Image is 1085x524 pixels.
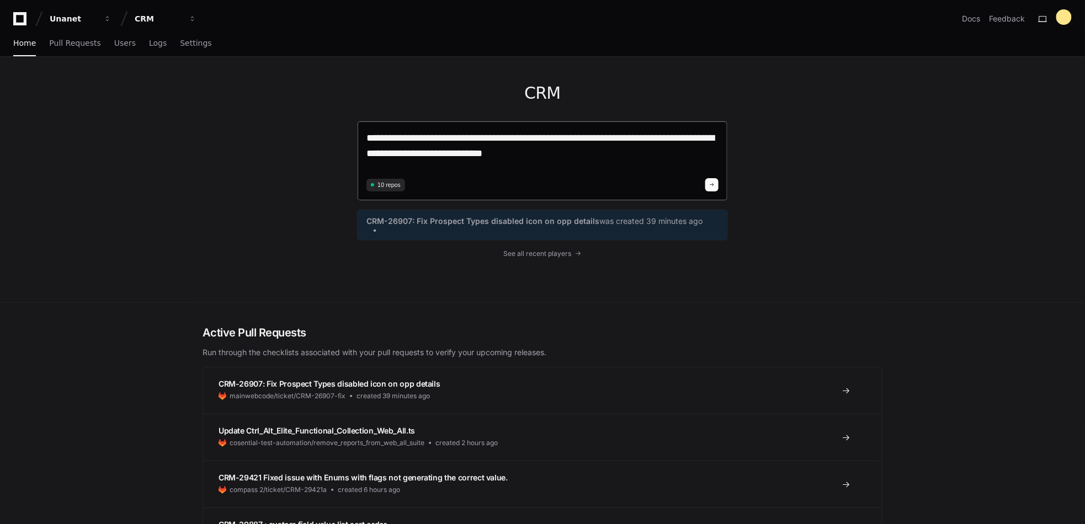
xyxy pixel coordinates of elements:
span: CRM-26907: Fix Prospect Types disabled icon on opp details [366,216,599,227]
span: Home [13,40,36,46]
span: Settings [180,40,211,46]
button: CRM [130,9,201,29]
span: Update Ctrl_Alt_Elite_Functional_Collection_Web_All.ts [219,426,415,435]
a: Pull Requests [49,31,100,56]
span: CRM-29421 Fixed issue with Enums with flags not generating the correct value. [219,473,508,482]
span: created 2 hours ago [435,439,498,447]
h1: CRM [357,83,728,103]
span: Users [114,40,136,46]
span: was created 39 minutes ago [599,216,703,227]
span: See all recent players [504,249,572,258]
a: CRM-26907: Fix Prospect Types disabled icon on opp detailswas created 39 minutes ago [366,216,719,234]
span: compass 2/ticket/CRM-29421a [230,485,327,494]
span: 10 repos [377,181,401,189]
a: CRM-29421 Fixed issue with Enums with flags not generating the correct value.compass 2/ticket/CRM... [203,461,882,507]
button: Unanet [45,9,116,29]
span: cosential-test-automation/remove_reports_from_web_all_suite [230,439,424,447]
span: created 39 minutes ago [357,392,430,400]
a: Logs [149,31,167,56]
a: CRM-26907: Fix Prospect Types disabled icon on opp detailsmainwebcode/ticket/CRM-26907-fixcreated... [203,367,882,414]
span: Pull Requests [49,40,100,46]
div: CRM [135,13,182,24]
a: Users [114,31,136,56]
a: Docs [962,13,981,24]
a: Home [13,31,36,56]
h2: Active Pull Requests [203,325,882,340]
a: Update Ctrl_Alt_Elite_Functional_Collection_Web_All.tscosential-test-automation/remove_reports_fr... [203,414,882,461]
p: Run through the checklists associated with your pull requests to verify your upcoming releases. [203,347,882,358]
span: Logs [149,40,167,46]
button: Feedback [990,13,1025,24]
span: mainwebcode/ticket/CRM-26907-fix [230,392,345,400]
span: CRM-26907: Fix Prospect Types disabled icon on opp details [219,379,440,388]
a: See all recent players [357,249,728,258]
a: Settings [180,31,211,56]
div: Unanet [50,13,97,24]
span: created 6 hours ago [338,485,400,494]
